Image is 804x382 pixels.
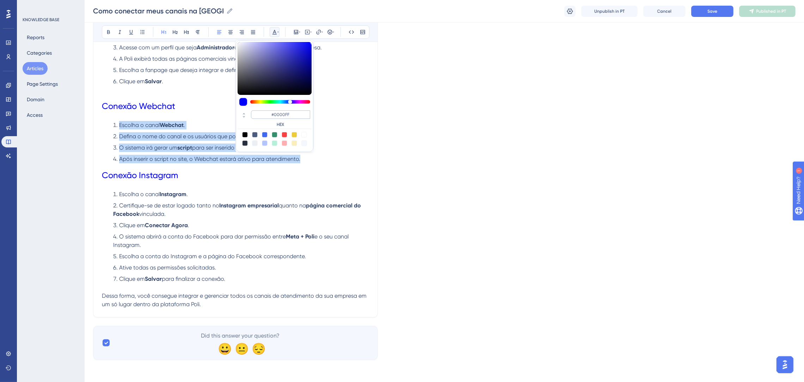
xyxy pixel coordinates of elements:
span: Acesse com um perfil que seja [119,44,197,51]
span: Clique em [119,78,145,85]
span: Escolha o canal [119,122,160,128]
span: . [162,78,163,85]
span: Escolha o canal [119,191,160,198]
strong: Salvar [145,78,162,85]
span: quanto na [279,202,306,209]
span: Ative todas as permissões solicitadas. [119,264,216,271]
span: da página comercial da empresa. [234,44,322,51]
div: 😀 [218,343,229,354]
div: 😔 [252,343,263,354]
span: Dessa forma, você consegue integrar e gerenciar todos os canais de atendimento da sua empresa em ... [102,292,368,308]
strong: Instagram [160,191,186,198]
input: Article Name [93,6,223,16]
span: A Poli exibirá todas as páginas comerciais vinculadas ao seu Facebook. [119,55,303,62]
span: para finalizar a conexão. [162,275,225,282]
button: Save [691,6,734,17]
span: Unpublish in PT [594,8,625,14]
button: Domain [23,93,49,106]
span: Clique em [119,222,145,229]
span: Clique em [119,275,145,282]
strong: Instagram empresarial [219,202,279,209]
strong: Webchat [160,122,184,128]
strong: script [177,144,192,151]
strong: Meta + Poli [286,233,314,240]
span: O sistema abrirá a conta do Facebook para dar permissão entre [119,233,286,240]
div: KNOWLEDGE BASE [23,17,59,23]
span: Did this answer your question? [201,332,280,340]
button: Access [23,109,47,121]
span: para ser inserido no código-fonte do seu site. [192,144,309,151]
span: Escolha a fanpage que deseja integrar e defina o nome do canal. [119,67,288,73]
span: Save [707,8,717,14]
strong: Administrador [197,44,234,51]
span: Need Help? [17,2,44,10]
button: Articles [23,62,48,75]
span: Conexão Instagram [102,170,178,180]
span: . [184,122,185,128]
strong: Conectar Agora [145,222,188,229]
button: Published in PT [739,6,796,17]
div: 1 [49,4,51,9]
span: vinculada. [139,211,166,217]
span: . [186,191,188,198]
span: Conexão Webchat [102,101,175,111]
button: Categories [23,47,56,59]
span: Published in PT [756,8,786,14]
span: O sistema irá gerar um [119,144,177,151]
span: Cancel [657,8,672,14]
label: HEX [251,122,310,127]
button: Reports [23,31,49,44]
button: Cancel [643,6,686,17]
button: Unpublish in PT [581,6,638,17]
span: Defina o nome do canal e os usuários que poderão atender por ele. [119,133,293,140]
strong: Salvar [145,275,162,282]
iframe: UserGuiding AI Assistant Launcher [774,354,796,375]
span: . [188,222,189,229]
span: Certifique-se de estar logado tanto no [119,202,219,209]
div: 😐 [235,343,246,354]
span: Escolha a conta do Instagram e a página do Facebook correspondente. [119,253,306,260]
span: Após inserir o script no site, o Webchat estará ativo para atendimento. [119,156,300,162]
button: Page Settings [23,78,62,90]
